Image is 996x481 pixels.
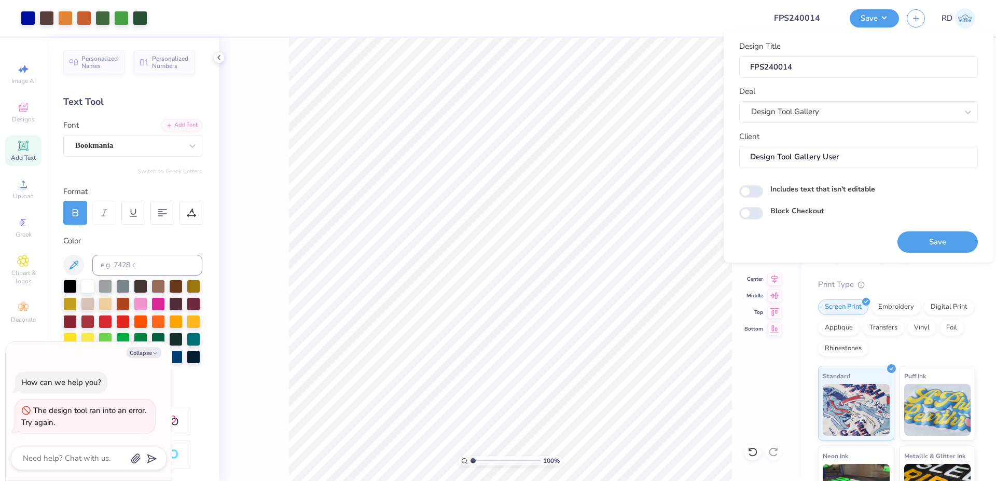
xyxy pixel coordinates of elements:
div: Print Type [818,279,975,291]
span: Add Text [11,154,36,162]
label: Block Checkout [770,205,824,216]
div: Foil [939,320,964,336]
div: Digital Print [924,299,974,315]
label: Client [739,131,759,143]
div: Add Font [161,119,202,131]
span: Personalized Numbers [152,55,189,70]
span: Middle [744,292,763,299]
button: Switch to Greek Letters [137,167,202,175]
label: Font [63,119,79,131]
a: RD [942,8,975,29]
img: Standard [823,384,890,436]
input: e.g. Ethan Linker [739,146,978,168]
span: Upload [13,192,34,200]
img: Puff Ink [904,384,971,436]
div: Format [63,186,203,198]
span: Puff Ink [904,370,926,381]
span: Bottom [744,325,763,333]
span: Clipart & logos [5,269,41,285]
div: Vinyl [907,320,936,336]
button: Save [850,9,899,28]
span: Image AI [11,77,36,85]
div: Transfers [863,320,904,336]
div: The design tool ran into an error. Try again. [21,405,146,428]
span: Decorate [11,315,36,324]
span: Neon Ink [823,450,848,461]
div: Screen Print [818,299,868,315]
div: Embroidery [872,299,921,315]
button: Collapse [127,347,161,358]
div: Text Tool [63,95,202,109]
span: Personalized Names [81,55,118,70]
span: Designs [12,115,35,123]
span: Metallic & Glitter Ink [904,450,965,461]
div: Rhinestones [818,341,868,356]
span: Center [744,276,763,283]
label: Design Title [739,40,781,52]
span: Top [744,309,763,316]
span: RD [942,12,952,24]
div: How can we help you? [21,377,101,388]
input: e.g. 7428 c [92,255,202,276]
span: Greek [16,230,32,239]
label: Includes text that isn't editable [770,184,875,195]
label: Deal [739,86,755,98]
span: Standard [823,370,850,381]
button: Save [897,231,978,253]
span: 100 % [543,456,560,465]
div: Color [63,235,202,247]
div: Applique [818,320,860,336]
input: Untitled Design [766,8,842,29]
img: Rommel Del Rosario [955,8,975,29]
